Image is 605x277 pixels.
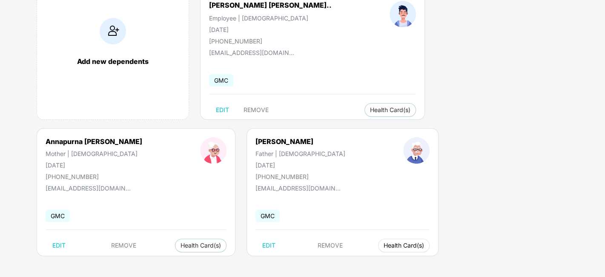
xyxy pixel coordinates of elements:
[262,242,275,249] span: EDIT
[175,239,227,252] button: Health Card(s)
[255,137,345,146] div: [PERSON_NAME]
[209,103,236,117] button: EDIT
[378,239,430,252] button: Health Card(s)
[104,239,143,252] button: REMOVE
[216,107,229,113] span: EDIT
[46,210,70,222] span: GMC
[237,103,275,117] button: REMOVE
[111,242,136,249] span: REMOVE
[46,162,142,169] div: [DATE]
[318,242,343,249] span: REMOVE
[52,242,66,249] span: EDIT
[255,185,341,192] div: [EMAIL_ADDRESS][DOMAIN_NAME]
[370,108,410,112] span: Health Card(s)
[46,150,142,157] div: Mother | [DEMOGRAPHIC_DATA]
[46,239,72,252] button: EDIT
[46,57,180,66] div: Add new dependents
[46,137,142,146] div: Annapurna [PERSON_NAME]
[209,74,233,87] span: GMC
[311,239,350,252] button: REMOVE
[255,150,345,157] div: Father | [DEMOGRAPHIC_DATA]
[200,137,227,164] img: profileImage
[209,38,332,45] div: [PHONE_NUMBER]
[255,162,345,169] div: [DATE]
[209,14,332,22] div: Employee | [DEMOGRAPHIC_DATA]
[209,49,294,56] div: [EMAIL_ADDRESS][DOMAIN_NAME]
[46,185,131,192] div: [EMAIL_ADDRESS][DOMAIN_NAME]
[244,107,269,113] span: REMOVE
[390,1,416,27] img: profileImage
[255,239,282,252] button: EDIT
[209,26,332,33] div: [DATE]
[384,243,424,248] span: Health Card(s)
[46,173,142,180] div: [PHONE_NUMBER]
[403,137,430,164] img: profileImage
[364,103,416,117] button: Health Card(s)
[181,243,221,248] span: Health Card(s)
[209,1,332,9] div: [PERSON_NAME] [PERSON_NAME]..
[255,173,345,180] div: [PHONE_NUMBER]
[100,18,126,44] img: addIcon
[255,210,280,222] span: GMC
